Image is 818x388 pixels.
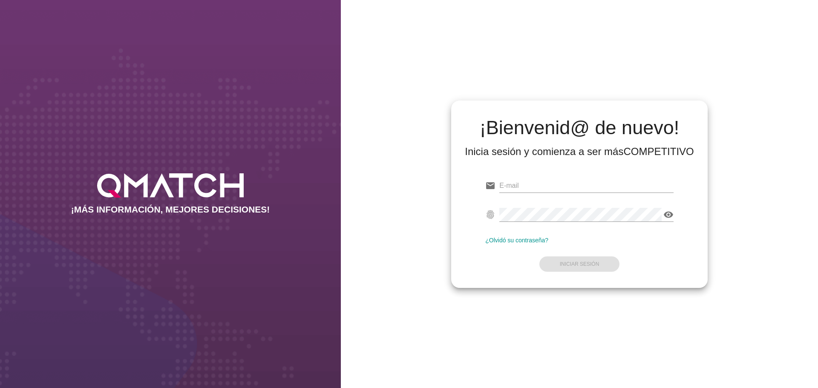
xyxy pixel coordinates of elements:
[485,237,548,244] a: ¿Olvidó su contraseña?
[465,118,694,138] h2: ¡Bienvenid@ de nuevo!
[485,210,495,220] i: fingerprint
[663,210,674,220] i: visibility
[485,181,495,191] i: email
[71,204,270,215] h2: ¡MÁS INFORMACIÓN, MEJORES DECISIONES!
[499,179,674,193] input: E-mail
[465,145,694,158] div: Inicia sesión y comienza a ser más
[623,146,694,157] strong: COMPETITIVO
